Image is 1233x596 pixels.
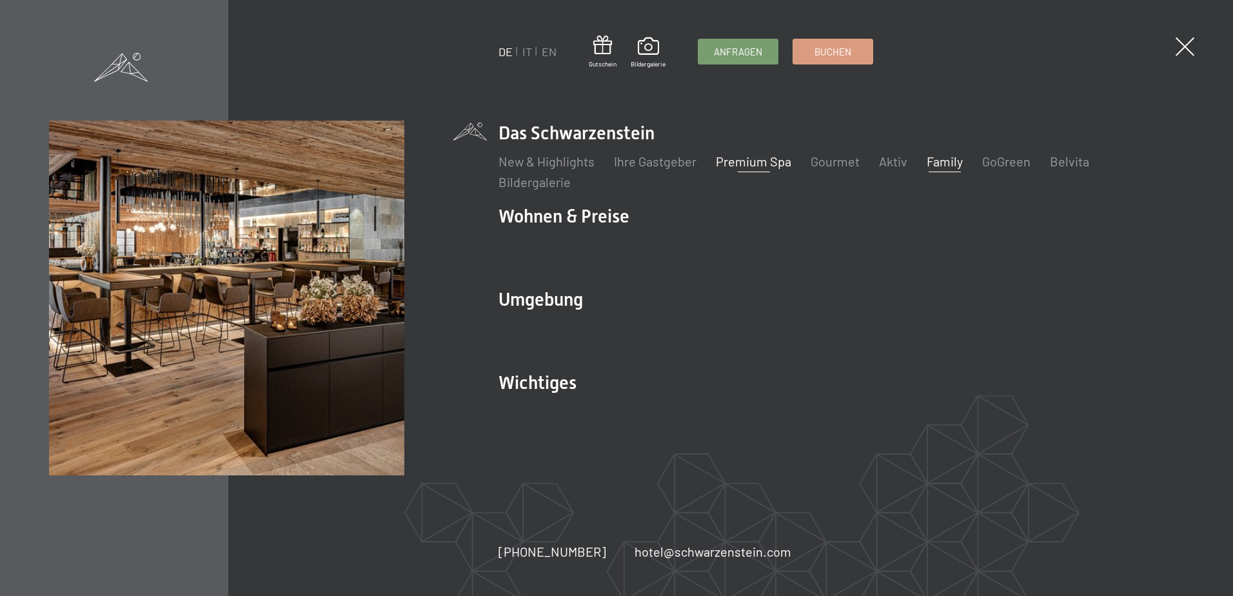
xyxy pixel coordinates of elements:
a: hotel@schwarzenstein.com [635,542,791,561]
a: Gutschein [589,35,616,68]
a: Bildergalerie [631,37,666,68]
a: [PHONE_NUMBER] [498,542,606,561]
a: DE [498,45,513,59]
span: [PHONE_NUMBER] [498,544,606,559]
a: Premium Spa [716,154,791,169]
span: Anfragen [714,45,762,59]
a: Family [927,154,963,169]
span: Buchen [814,45,851,59]
a: Gourmet [811,154,860,169]
span: Gutschein [589,59,616,68]
a: Belvita [1050,154,1089,169]
a: EN [542,45,557,59]
a: GoGreen [982,154,1031,169]
a: Ihre Gastgeber [614,154,696,169]
a: IT [522,45,532,59]
a: New & Highlights [498,154,595,169]
a: Buchen [793,39,873,64]
a: Bildergalerie [498,174,571,190]
a: Anfragen [698,39,778,64]
span: Bildergalerie [631,59,666,68]
a: Aktiv [879,154,907,169]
